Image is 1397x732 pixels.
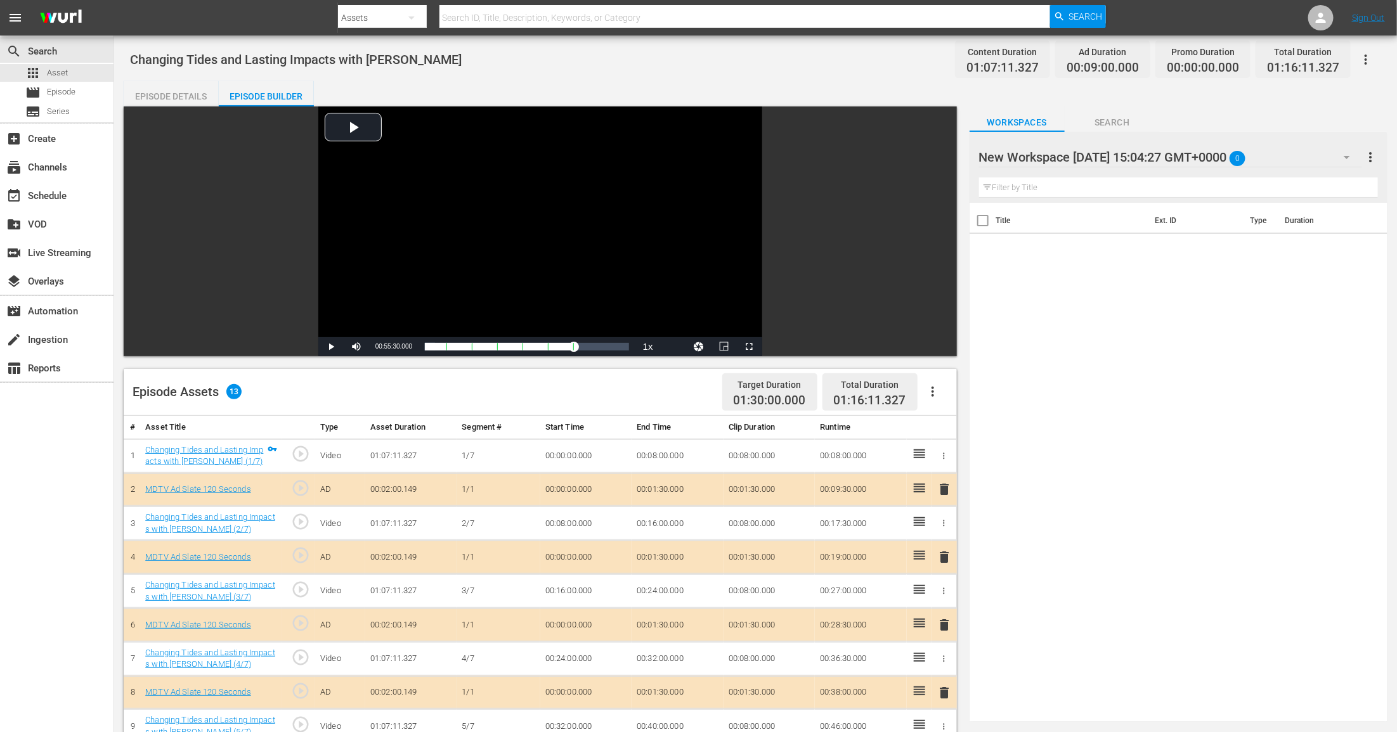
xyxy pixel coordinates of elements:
td: 4/7 [457,641,540,676]
button: Fullscreen [737,337,762,356]
a: Changing Tides and Lasting Impacts with [PERSON_NAME] (1/7) [145,445,263,466]
a: Sign Out [1352,13,1385,23]
span: Asset [47,67,68,79]
td: 00:27:00.000 [815,574,906,608]
img: ans4CAIJ8jUAAAAAAAAAAAAAAAAAAAAAAAAgQb4GAAAAAAAAAAAAAAAAAAAAAAAAJMjXAAAAAAAAAAAAAAAAAAAAAAAAgAT5G... [30,3,91,33]
td: 00:17:30.000 [815,506,906,541]
td: 1/1 [457,608,540,642]
span: 00:09:00.000 [1067,61,1139,75]
span: Search [6,44,22,59]
button: more_vert [1363,142,1378,172]
span: delete [937,549,952,565]
th: End Time [632,416,723,439]
span: Asset [25,65,41,80]
span: Ingestion [6,332,22,347]
td: 8 [124,676,140,709]
td: 00:19:00.000 [815,541,906,574]
div: Content Duration [966,43,1039,61]
div: Ad Duration [1067,43,1139,61]
td: 00:08:00.000 [724,439,815,473]
a: MDTV Ad Slate 120 Seconds [145,552,250,562]
td: 01:07:11.327 [365,506,457,541]
a: Changing Tides and Lasting Impacts with [PERSON_NAME] (3/7) [145,580,275,601]
td: 01:07:11.327 [365,574,457,608]
span: delete [937,617,952,632]
td: 00:01:30.000 [632,608,723,642]
span: play_circle_outline [291,546,310,565]
span: 00:00:00.000 [1167,61,1239,75]
span: 13 [226,384,242,399]
span: play_circle_outline [291,444,310,463]
div: Total Duration [1267,43,1339,61]
td: 00:08:00.000 [724,574,815,608]
td: 2/7 [457,506,540,541]
div: Target Duration [734,376,806,394]
a: MDTV Ad Slate 120 Seconds [145,484,250,494]
span: Changing Tides and Lasting Impacts with [PERSON_NAME] [130,52,462,67]
th: # [124,416,140,439]
button: Episode Details [124,81,219,106]
td: AD [315,608,365,642]
a: MDTV Ad Slate 120 Seconds [145,620,250,629]
td: 3/7 [457,574,540,608]
button: Play [318,337,344,356]
span: Series [47,105,70,118]
th: Asset Duration [365,416,457,439]
button: delete [937,615,952,634]
span: Schedule [6,188,22,203]
span: play_circle_outline [291,478,310,498]
td: 00:09:30.000 [815,473,906,506]
td: AD [315,541,365,574]
span: 01:07:11.327 [966,61,1039,75]
div: New Workspace [DATE] 15:04:27 GMT+0000 [979,139,1362,175]
td: 1 [124,439,140,473]
th: Runtime [815,416,906,439]
td: 00:00:00.000 [540,439,632,473]
td: 00:24:00.000 [540,641,632,676]
td: 00:00:00.000 [540,608,632,642]
td: AD [315,676,365,709]
div: Video Player [318,106,762,356]
td: 00:02:00.149 [365,473,457,506]
td: 00:00:00.000 [540,473,632,506]
span: 01:16:11.327 [834,393,906,408]
button: Mute [344,337,369,356]
th: Clip Duration [724,416,815,439]
td: 01:07:11.327 [365,439,457,473]
span: Search [1065,115,1160,131]
td: 00:01:30.000 [724,676,815,709]
td: 00:28:30.000 [815,608,906,642]
td: 2 [124,473,140,506]
span: Channels [6,160,22,175]
span: Episode [25,85,41,100]
button: Episode Builder [219,81,314,106]
div: Progress Bar [425,343,629,350]
span: Live Streaming [6,245,22,260]
td: 00:38:00.000 [815,676,906,709]
td: 00:02:00.149 [365,676,457,709]
td: 3 [124,506,140,541]
td: 00:08:00.000 [724,641,815,676]
th: Ext. ID [1148,203,1242,238]
td: 01:07:11.327 [365,641,457,676]
span: Reports [6,361,22,376]
span: play_circle_outline [291,648,310,667]
td: 4 [124,541,140,574]
th: Asset Title [140,416,282,439]
td: 00:02:00.149 [365,608,457,642]
td: 00:01:30.000 [632,676,723,709]
span: Episode [47,86,75,98]
div: Total Duration [834,376,906,394]
td: 7 [124,641,140,676]
div: Promo Duration [1167,43,1239,61]
span: 01:30:00.000 [734,394,806,408]
a: Changing Tides and Lasting Impacts with [PERSON_NAME] (2/7) [145,512,275,534]
span: menu [8,10,23,25]
th: Type [315,416,365,439]
span: Overlays [6,274,22,289]
span: play_circle_outline [291,580,310,599]
button: Search [1050,5,1106,28]
td: 00:08:00.000 [632,439,723,473]
button: delete [937,480,952,499]
span: 0 [1230,145,1245,172]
